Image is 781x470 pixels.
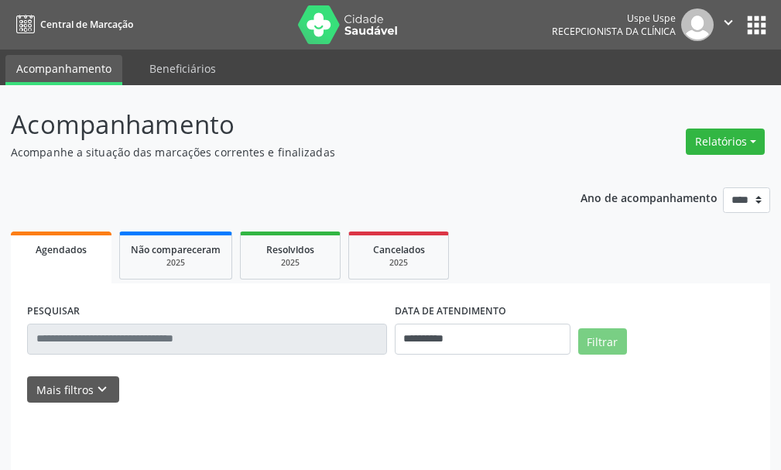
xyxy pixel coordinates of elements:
[686,129,765,155] button: Relatórios
[131,257,221,269] div: 2025
[552,12,676,25] div: Uspe Uspe
[139,55,227,82] a: Beneficiários
[252,257,329,269] div: 2025
[395,300,506,324] label: DATA DE ATENDIMENTO
[266,243,314,256] span: Resolvidos
[11,144,543,160] p: Acompanhe a situação das marcações correntes e finalizadas
[743,12,770,39] button: apps
[681,9,714,41] img: img
[5,55,122,85] a: Acompanhamento
[581,187,718,207] p: Ano de acompanhamento
[720,14,737,31] i: 
[11,105,543,144] p: Acompanhamento
[40,18,133,31] span: Central de Marcação
[360,257,437,269] div: 2025
[131,243,221,256] span: Não compareceram
[94,381,111,398] i: keyboard_arrow_down
[373,243,425,256] span: Cancelados
[11,12,133,37] a: Central de Marcação
[552,25,676,38] span: Recepcionista da clínica
[27,376,119,403] button: Mais filtroskeyboard_arrow_down
[27,300,80,324] label: PESQUISAR
[578,328,627,355] button: Filtrar
[714,9,743,41] button: 
[36,243,87,256] span: Agendados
